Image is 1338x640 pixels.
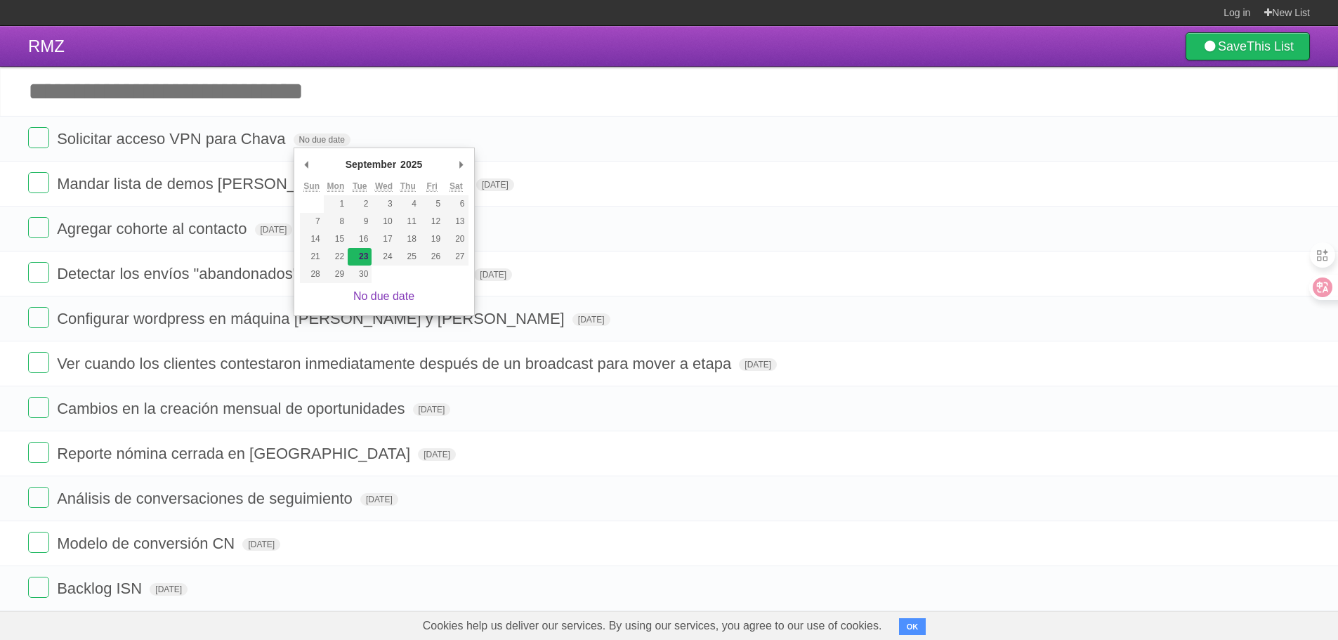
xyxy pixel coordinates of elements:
[28,577,49,598] label: Done
[57,130,289,148] span: Solicitar acceso VPN para Chava
[454,154,468,175] button: Next Month
[353,181,367,192] abbr: Tuesday
[474,268,512,281] span: [DATE]
[348,213,372,230] button: 9
[28,262,49,283] label: Done
[398,154,424,175] div: 2025
[57,445,414,462] span: Reporte nómina cerrada en [GEOGRAPHIC_DATA]
[255,223,293,236] span: [DATE]
[300,213,324,230] button: 7
[396,213,420,230] button: 11
[348,266,372,283] button: 30
[420,213,444,230] button: 12
[300,248,324,266] button: 21
[28,352,49,373] label: Done
[57,400,408,417] span: Cambios en la creación mensual de oportunidades
[324,230,348,248] button: 15
[28,487,49,508] label: Done
[28,307,49,328] label: Done
[375,181,393,192] abbr: Wednesday
[396,248,420,266] button: 25
[899,618,926,635] button: OK
[242,538,280,551] span: [DATE]
[28,442,49,463] label: Done
[426,181,437,192] abbr: Friday
[1247,39,1294,53] b: This List
[327,181,345,192] abbr: Monday
[418,448,456,461] span: [DATE]
[294,133,350,146] span: No due date
[28,397,49,418] label: Done
[57,220,250,237] span: Agregar cohorte al contacto
[324,266,348,283] button: 29
[57,535,238,552] span: Modelo de conversión CN
[57,310,568,327] span: Configurar wordpress en máquina [PERSON_NAME] y [PERSON_NAME]
[444,248,468,266] button: 27
[150,583,188,596] span: [DATE]
[420,230,444,248] button: 19
[372,230,395,248] button: 17
[572,313,610,326] span: [DATE]
[444,230,468,248] button: 20
[324,213,348,230] button: 8
[372,248,395,266] button: 24
[28,172,49,193] label: Done
[28,217,49,238] label: Done
[348,248,372,266] button: 23
[343,154,398,175] div: September
[476,178,514,191] span: [DATE]
[57,175,472,192] span: Mandar lista de demos [PERSON_NAME] con una empresa
[396,195,420,213] button: 4
[353,290,414,302] a: No due date
[28,127,49,148] label: Done
[57,355,735,372] span: Ver cuando los clientes contestaron inmediatamente después de un broadcast para mover a etapa
[372,213,395,230] button: 10
[400,181,416,192] abbr: Thursday
[413,403,451,416] span: [DATE]
[420,248,444,266] button: 26
[450,181,463,192] abbr: Saturday
[303,181,320,192] abbr: Sunday
[420,195,444,213] button: 5
[324,248,348,266] button: 22
[739,358,777,371] span: [DATE]
[409,612,896,640] span: Cookies help us deliver our services. By using our services, you agree to our use of cookies.
[300,266,324,283] button: 28
[1186,32,1310,60] a: SaveThis List
[324,195,348,213] button: 1
[360,493,398,506] span: [DATE]
[57,490,356,507] span: Análisis de conversaciones de seguimiento
[28,532,49,553] label: Done
[300,154,314,175] button: Previous Month
[444,213,468,230] button: 13
[372,195,395,213] button: 3
[444,195,468,213] button: 6
[300,230,324,248] button: 14
[28,37,65,55] span: RMZ
[348,195,372,213] button: 2
[57,265,470,282] span: Detectar los envíos "abandonados" por parte de los clientes
[57,580,145,597] span: Backlog ISN
[396,230,420,248] button: 18
[348,230,372,248] button: 16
